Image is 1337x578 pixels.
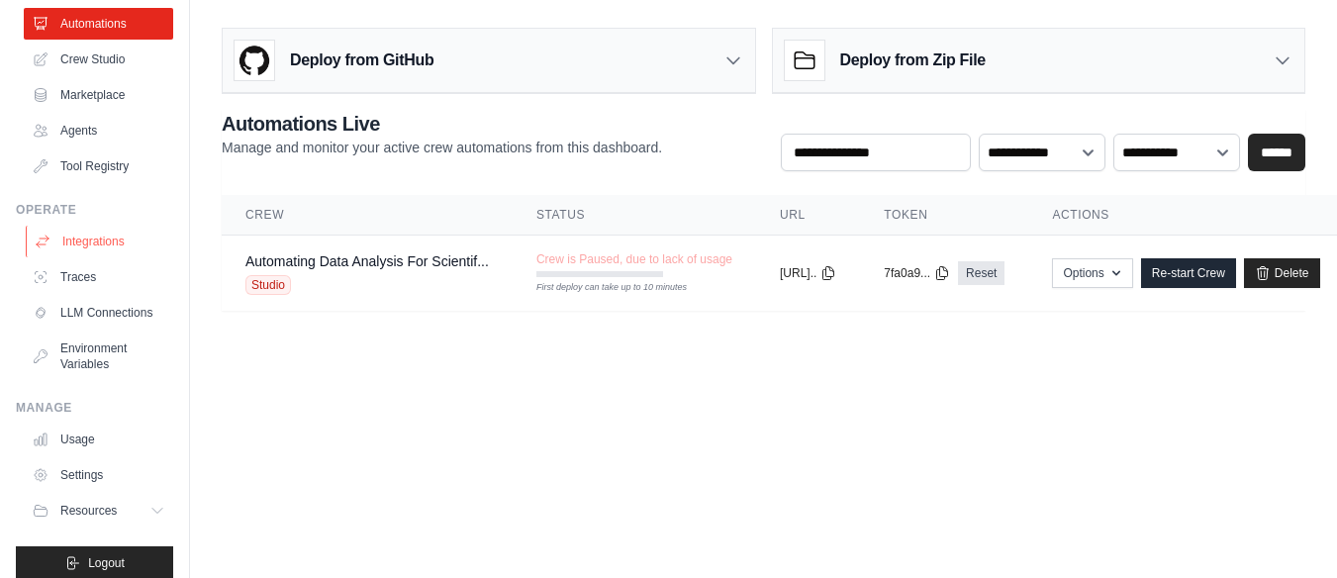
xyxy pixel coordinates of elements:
a: Usage [24,424,173,455]
a: Marketplace [24,79,173,111]
button: Options [1052,258,1132,288]
a: Agents [24,115,173,146]
span: Crew is Paused, due to lack of usage [536,251,732,267]
th: Crew [222,195,513,236]
img: GitHub Logo [235,41,274,80]
th: Token [860,195,1028,236]
a: Settings [24,459,173,491]
button: Resources [24,495,173,527]
th: URL [756,195,860,236]
th: Status [513,195,756,236]
div: First deploy can take up to 10 minutes [536,281,663,295]
p: Manage and monitor your active crew automations from this dashboard. [222,138,662,157]
a: LLM Connections [24,297,173,329]
h3: Deploy from GitHub [290,48,433,72]
div: Manage [16,400,173,416]
a: Traces [24,261,173,293]
a: Crew Studio [24,44,173,75]
button: 7fa0a9... [884,265,950,281]
a: Environment Variables [24,333,173,380]
h3: Deploy from Zip File [840,48,986,72]
h2: Automations Live [222,110,662,138]
a: Reset [958,261,1004,285]
a: Re-start Crew [1141,258,1236,288]
div: Operate [16,202,173,218]
a: Integrations [26,226,175,257]
div: Widget de chat [1238,483,1337,578]
a: Automating Data Analysis For Scientif... [245,253,489,269]
span: Studio [245,275,291,295]
span: Logout [88,555,125,571]
iframe: Chat Widget [1238,483,1337,578]
a: Delete [1244,258,1320,288]
a: Tool Registry [24,150,173,182]
span: Resources [60,503,117,519]
a: Automations [24,8,173,40]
